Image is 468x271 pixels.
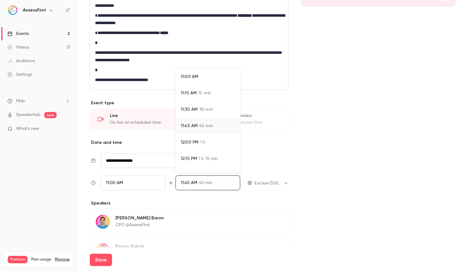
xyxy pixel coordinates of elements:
span: 1 h 30 min [200,172,220,179]
span: 1 h [200,139,206,146]
span: 30 min [199,106,213,113]
span: 45 min [199,123,213,129]
span: 11:00 AM [181,74,198,80]
span: 15 min [198,90,211,97]
span: 1 h 15 min [199,156,218,162]
span: 12:00 PM [181,139,198,146]
span: 11:30 AM [181,106,197,113]
span: 12:15 PM [181,156,197,162]
span: 11:45 AM [181,123,197,129]
span: 11:15 AM [181,90,197,97]
span: 12:30 PM [181,172,198,179]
